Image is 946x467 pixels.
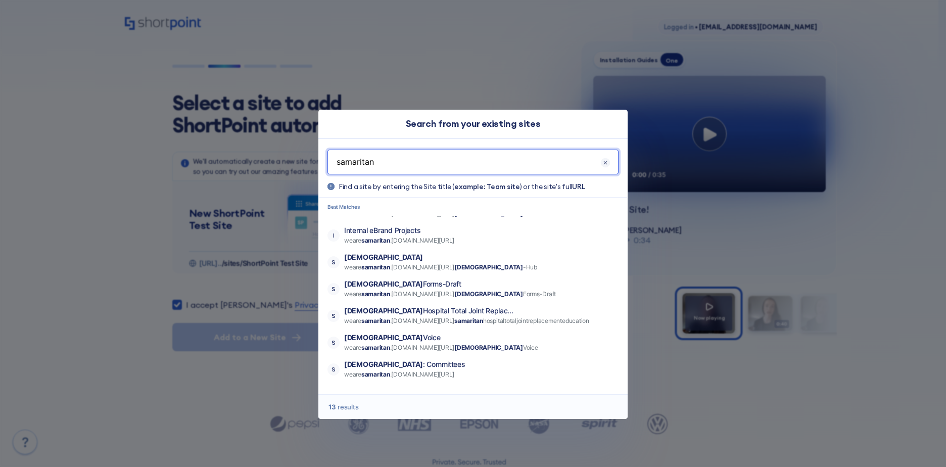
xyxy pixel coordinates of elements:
[338,403,358,411] span: results
[344,306,589,316] p: Hospital Total Joint Replac...
[572,182,585,191] b: URL
[344,279,556,299] div: https://wearesamaritan.sharepoint.com/sites/SamaritanForms-Draft
[361,289,390,299] b: samaritan
[319,204,627,210] p: Best Matches
[319,356,627,383] button: S[DEMOGRAPHIC_DATA]: Committees wearesamaritan.[DOMAIN_NAME][URL]
[454,343,523,353] b: [DEMOGRAPHIC_DATA]
[319,330,627,356] button: S[DEMOGRAPHIC_DATA]Voice wearesamaritan.[DOMAIN_NAME][URL][DEMOGRAPHIC_DATA]Voice
[344,289,556,299] span: weare .[DOMAIN_NAME][URL] Forms-Draft
[361,343,390,353] b: samaritan
[327,283,340,295] span: S
[344,386,493,396] p: : Providers Schedules
[344,236,454,246] span: weare .[DOMAIN_NAME][URL]
[454,262,523,272] b: [DEMOGRAPHIC_DATA]
[344,369,465,380] span: weare .[DOMAIN_NAME][URL]
[344,359,465,369] p: : Committees
[327,363,340,376] span: S
[344,360,423,368] b: [DEMOGRAPHIC_DATA]
[344,225,454,236] p: Internal eBrand Projects
[344,262,537,272] span: weare .[DOMAIN_NAME][URL] -Hub
[344,279,423,288] b: [DEMOGRAPHIC_DATA]
[454,289,523,299] b: [DEMOGRAPHIC_DATA]
[344,386,493,406] div: https://wearesamaritan.sharepoint.com/sites/ProvidersSchedule
[344,387,423,395] b: [DEMOGRAPHIC_DATA]
[319,222,627,249] button: IInternal eBrand Projects wearesamaritan.[DOMAIN_NAME][URL]
[344,252,537,272] div: https://wearesamaritan.sharepoint.com/sites/Samaritan-Hub
[344,316,589,326] span: weare .[DOMAIN_NAME][URL] hospitaltotaljointreplacementeducation
[336,156,600,168] input: Find a site
[344,333,538,343] p: Voice
[361,369,390,380] b: samaritan
[327,229,340,242] span: I
[344,359,465,380] div: https://wearesamaritan.sharepoint.com/sites/msteams_c6e4c9_453720
[319,383,627,410] button: S[DEMOGRAPHIC_DATA]: Providers Schedules wearesamaritan.[DOMAIN_NAME][URL]
[361,262,390,272] b: samaritan
[344,306,589,326] div: https://wearesamaritan.sharepoint.com/sites/samaritanhospitaltotaljointreplacementeducation
[319,303,627,330] button: S[DEMOGRAPHIC_DATA]Hospital Total Joint Replac... wearesamaritan.[DOMAIN_NAME][URL]samaritanhospi...
[339,182,585,191] span: Find a site by entering the Site title ( ) or the site's full
[344,333,423,342] b: [DEMOGRAPHIC_DATA]
[454,316,483,326] b: samaritan
[344,279,556,289] p: Forms-Draft
[344,333,538,353] div: https://wearesamaritan.sharepoint.com/sites/SamaritanVoice
[361,236,390,246] b: samaritan
[344,253,423,261] b: [DEMOGRAPHIC_DATA]
[344,306,423,315] b: [DEMOGRAPHIC_DATA]
[327,310,340,322] span: S
[319,276,627,303] button: S[DEMOGRAPHIC_DATA]Forms-Draft wearesamaritan.[DOMAIN_NAME][URL][DEMOGRAPHIC_DATA]Forms-Draft
[327,256,340,268] span: S
[319,249,627,276] button: S[DEMOGRAPHIC_DATA] wearesamaritan.[DOMAIN_NAME][URL][DEMOGRAPHIC_DATA]-Hub
[454,182,520,191] b: example: Team site
[328,403,336,411] span: 13
[318,110,628,138] div: Search from your existing sites
[361,316,390,326] b: samaritan
[344,225,454,246] div: https://wearesamaritan.sharepoint.com/sites/SharePointIntranetSite
[344,343,538,353] span: weare .[DOMAIN_NAME][URL] Voice
[327,337,340,349] span: S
